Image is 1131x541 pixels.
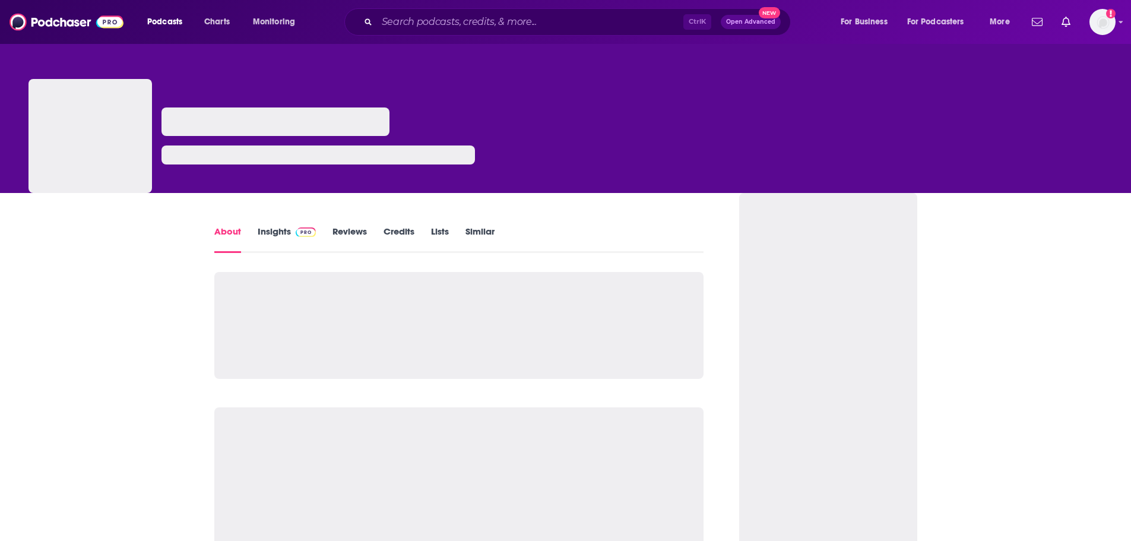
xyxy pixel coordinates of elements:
[253,14,295,30] span: Monitoring
[832,12,902,31] button: open menu
[907,14,964,30] span: For Podcasters
[683,14,711,30] span: Ctrl K
[431,226,449,253] a: Lists
[9,11,123,33] img: Podchaser - Follow, Share and Rate Podcasts
[245,12,311,31] button: open menu
[899,12,981,31] button: open menu
[1027,12,1047,32] a: Show notifications dropdown
[356,8,802,36] div: Search podcasts, credits, & more...
[1089,9,1116,35] button: Show profile menu
[296,227,316,237] img: Podchaser Pro
[377,12,683,31] input: Search podcasts, credits, & more...
[841,14,888,30] span: For Business
[1089,9,1116,35] img: User Profile
[1089,9,1116,35] span: Logged in as PTEPR25
[204,14,230,30] span: Charts
[1057,12,1075,32] a: Show notifications dropdown
[139,12,198,31] button: open menu
[197,12,237,31] a: Charts
[990,14,1010,30] span: More
[726,19,775,25] span: Open Advanced
[332,226,367,253] a: Reviews
[465,226,495,253] a: Similar
[981,12,1025,31] button: open menu
[384,226,414,253] a: Credits
[147,14,182,30] span: Podcasts
[759,7,780,18] span: New
[1106,9,1116,18] svg: Add a profile image
[721,15,781,29] button: Open AdvancedNew
[214,226,241,253] a: About
[258,226,316,253] a: InsightsPodchaser Pro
